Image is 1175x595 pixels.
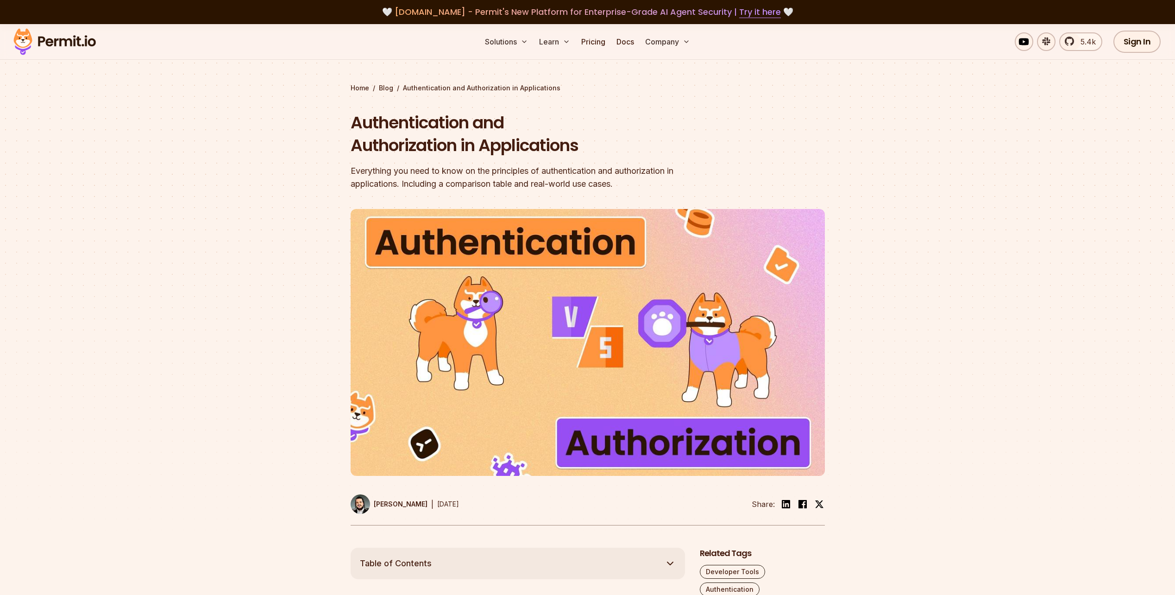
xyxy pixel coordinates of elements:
[641,32,694,51] button: Company
[797,499,808,510] img: facebook
[613,32,638,51] a: Docs
[9,26,100,57] img: Permit logo
[351,494,427,514] a: [PERSON_NAME]
[535,32,574,51] button: Learn
[700,548,825,559] h2: Related Tags
[1113,31,1161,53] a: Sign In
[1059,32,1102,51] a: 5.4k
[351,111,706,157] h1: Authentication and Authorization in Applications
[374,500,427,509] p: [PERSON_NAME]
[379,83,393,93] a: Blog
[700,565,765,579] a: Developer Tools
[437,500,459,508] time: [DATE]
[351,83,825,93] div: / /
[1075,36,1096,47] span: 5.4k
[815,500,824,509] img: twitter
[752,499,775,510] li: Share:
[481,32,532,51] button: Solutions
[351,83,369,93] a: Home
[22,6,1153,19] div: 🤍 🤍
[739,6,781,18] a: Try it here
[351,165,706,190] div: Everything you need to know on the principles of authentication and authorization in applications...
[578,32,609,51] a: Pricing
[431,499,434,510] div: |
[780,499,792,510] img: linkedin
[351,548,685,579] button: Table of Contents
[351,209,825,476] img: Authentication and Authorization in Applications
[351,494,370,514] img: Gabriel L. Manor
[395,6,781,18] span: [DOMAIN_NAME] - Permit's New Platform for Enterprise-Grade AI Agent Security |
[360,557,432,570] span: Table of Contents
